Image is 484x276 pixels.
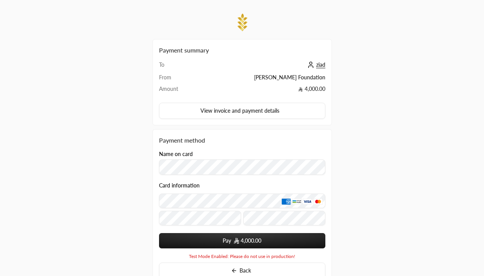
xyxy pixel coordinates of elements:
img: Visa [303,198,312,204]
td: To [159,61,194,74]
img: MADA [292,198,301,204]
legend: Card information [159,182,200,189]
div: Name on card [159,151,325,175]
td: From [159,74,194,85]
td: 4,000.00 [194,85,325,97]
div: Payment method [159,136,325,145]
label: Name on card [159,151,193,157]
h2: Payment summary [159,46,325,55]
td: [PERSON_NAME] Foundation [194,74,325,85]
td: Amount [159,85,194,97]
input: Expiry date [159,211,241,225]
input: Credit Card [159,194,325,208]
img: MasterCard [313,198,323,204]
button: Pay SAR4,000.00 [159,233,325,248]
button: View invoice and payment details [159,103,325,119]
input: CVC [243,211,325,225]
div: Card information [159,182,325,228]
img: SAR [234,238,239,244]
span: ziad [316,61,325,68]
a: ziad [305,61,325,68]
img: AMEX [282,198,291,204]
img: Company Logo [235,12,250,33]
span: 4,000.00 [241,237,261,245]
span: Back [240,267,251,274]
span: Test Mode Enabled: Please do not use in production! [189,253,295,260]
